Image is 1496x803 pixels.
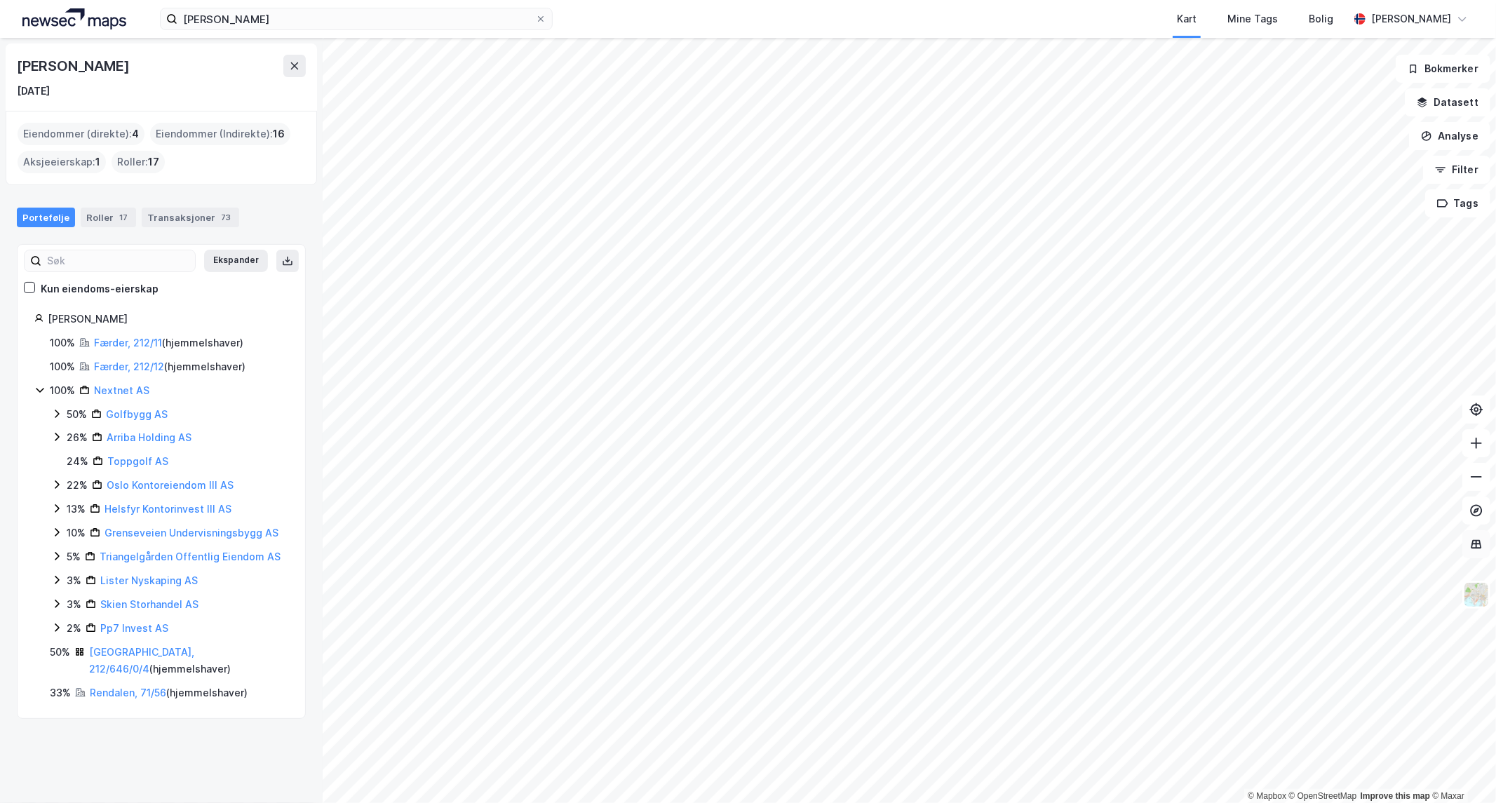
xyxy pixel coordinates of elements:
[67,453,88,470] div: 24%
[50,644,70,661] div: 50%
[67,501,86,518] div: 13%
[177,8,535,29] input: Søk på adresse, matrikkel, gårdeiere, leietakere eller personer
[94,384,149,396] a: Nextnet AS
[50,382,75,399] div: 100%
[90,687,166,699] a: Rendalen, 71/56
[1426,736,1496,803] iframe: Chat Widget
[142,208,239,227] div: Transaksjoner
[107,431,191,443] a: Arriba Holding AS
[17,55,132,77] div: [PERSON_NAME]
[50,335,75,351] div: 100%
[218,210,234,224] div: 73
[67,429,88,446] div: 26%
[148,154,159,170] span: 17
[1289,791,1357,801] a: OpenStreetMap
[105,527,278,539] a: Grenseveien Undervisningsbygg AS
[41,281,159,297] div: Kun eiendoms-eierskap
[107,455,168,467] a: Toppgolf AS
[100,574,198,586] a: Lister Nyskaping AS
[95,154,100,170] span: 1
[100,622,168,634] a: Pp7 Invest AS
[18,151,106,173] div: Aksjeeierskap :
[67,406,87,423] div: 50%
[1361,791,1430,801] a: Improve this map
[50,358,75,375] div: 100%
[107,479,234,491] a: Oslo Kontoreiendom III AS
[150,123,290,145] div: Eiendommer (Indirekte) :
[1426,736,1496,803] div: Kontrollprogram for chat
[81,208,136,227] div: Roller
[67,477,88,494] div: 22%
[1227,11,1278,27] div: Mine Tags
[94,337,162,349] a: Færder, 212/11
[204,250,268,272] button: Ekspander
[18,123,144,145] div: Eiendommer (direkte) :
[273,126,285,142] span: 16
[1463,581,1490,608] img: Z
[1371,11,1451,27] div: [PERSON_NAME]
[22,8,126,29] img: logo.a4113a55bc3d86da70a041830d287a7e.svg
[67,620,81,637] div: 2%
[17,83,50,100] div: [DATE]
[89,646,194,675] a: [GEOGRAPHIC_DATA], 212/646/0/4
[1396,55,1490,83] button: Bokmerker
[67,525,86,541] div: 10%
[41,250,195,271] input: Søk
[100,551,281,562] a: Triangelgården Offentlig Eiendom AS
[1409,122,1490,150] button: Analyse
[50,684,71,701] div: 33%
[1423,156,1490,184] button: Filter
[1177,11,1197,27] div: Kart
[105,503,231,515] a: Helsfyr Kontorinvest III AS
[94,335,243,351] div: ( hjemmelshaver )
[1425,189,1490,217] button: Tags
[112,151,165,173] div: Roller :
[89,644,288,677] div: ( hjemmelshaver )
[67,596,81,613] div: 3%
[116,210,130,224] div: 17
[1309,11,1333,27] div: Bolig
[67,548,81,565] div: 5%
[1248,791,1286,801] a: Mapbox
[100,598,198,610] a: Skien Storhandel AS
[90,684,248,701] div: ( hjemmelshaver )
[17,208,75,227] div: Portefølje
[1405,88,1490,116] button: Datasett
[94,358,245,375] div: ( hjemmelshaver )
[94,360,164,372] a: Færder, 212/12
[106,408,168,420] a: Golfbygg AS
[67,572,81,589] div: 3%
[48,311,288,328] div: [PERSON_NAME]
[132,126,139,142] span: 4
